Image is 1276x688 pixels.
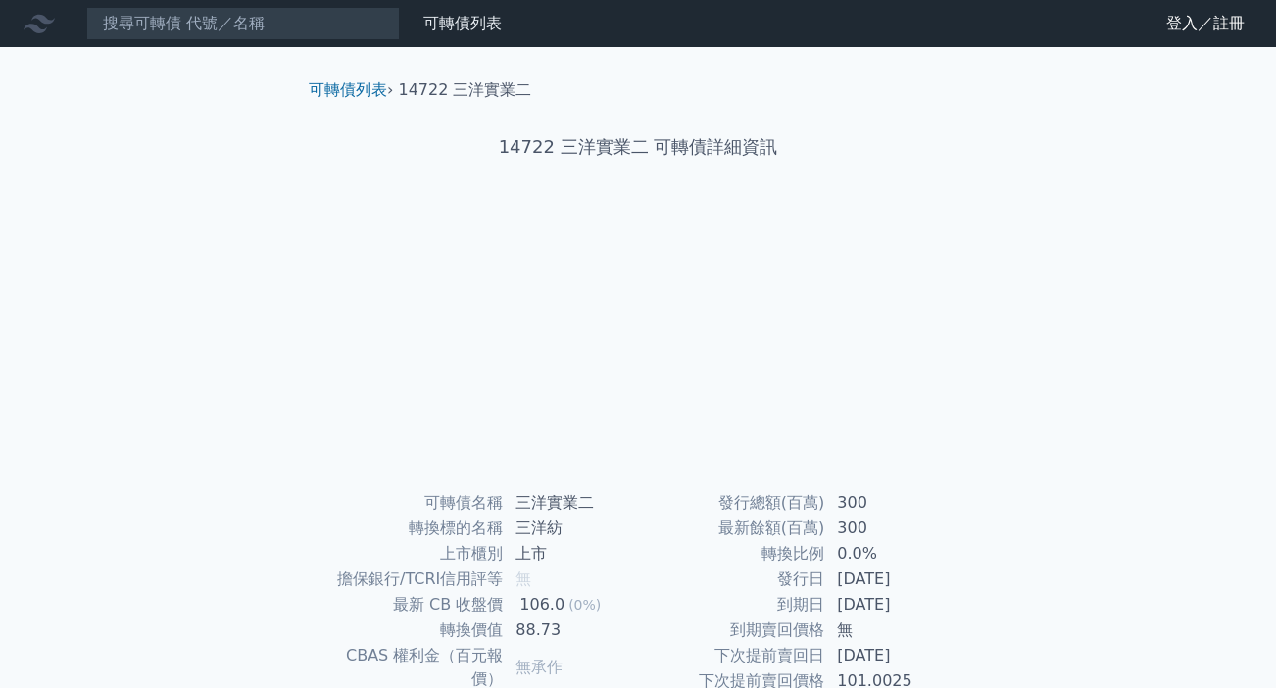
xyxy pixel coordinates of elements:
td: 轉換價值 [317,617,504,643]
td: 上市櫃別 [317,541,504,566]
td: 到期賣回價格 [638,617,825,643]
td: 可轉債名稱 [317,490,504,516]
a: 可轉債列表 [309,80,387,99]
a: 登入／註冊 [1151,8,1260,39]
td: 轉換標的名稱 [317,516,504,541]
td: 300 [825,490,959,516]
td: 0.0% [825,541,959,566]
td: [DATE] [825,643,959,668]
a: 可轉債列表 [423,14,502,32]
td: 最新餘額(百萬) [638,516,825,541]
td: 三洋紡 [504,516,638,541]
td: 到期日 [638,592,825,617]
span: 無承作 [515,658,563,676]
td: [DATE] [825,566,959,592]
td: 最新 CB 收盤價 [317,592,504,617]
td: 上市 [504,541,638,566]
td: 三洋實業二 [504,490,638,516]
td: 轉換比例 [638,541,825,566]
span: 無 [515,569,531,588]
h1: 14722 三洋實業二 可轉債詳細資訊 [293,133,983,161]
td: 下次提前賣回日 [638,643,825,668]
td: 88.73 [504,617,638,643]
td: 發行總額(百萬) [638,490,825,516]
td: 無 [825,617,959,643]
td: 擔保銀行/TCRI信用評等 [317,566,504,592]
li: › [309,78,393,102]
div: 106.0 [515,593,568,616]
input: 搜尋可轉債 代號／名稱 [86,7,400,40]
td: 發行日 [638,566,825,592]
td: 300 [825,516,959,541]
li: 14722 三洋實業二 [399,78,532,102]
td: [DATE] [825,592,959,617]
span: (0%) [568,597,601,613]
